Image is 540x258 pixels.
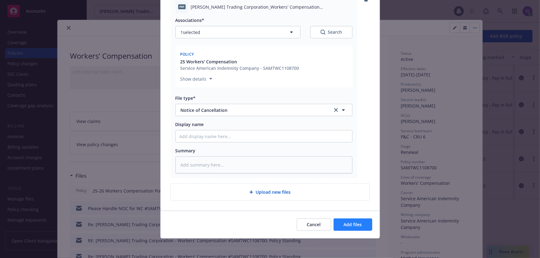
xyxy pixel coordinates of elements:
span: Add files [344,222,362,227]
span: Upload new files [256,189,291,195]
button: Add files [334,218,372,231]
div: Upload new files [171,183,370,201]
span: Cancel [307,222,321,227]
button: Cancel [297,218,331,231]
